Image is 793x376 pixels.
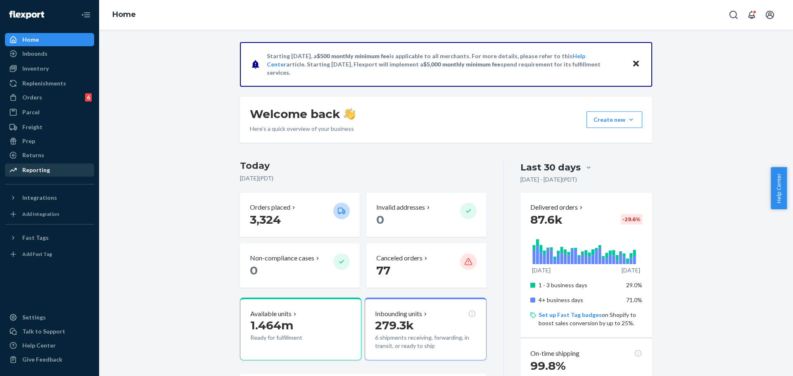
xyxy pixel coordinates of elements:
[22,64,49,73] div: Inventory
[240,298,361,360] button: Available units1.464mReady for fulfillment
[5,33,94,46] a: Home
[5,121,94,134] a: Freight
[539,296,620,304] p: 4+ business days
[267,52,624,77] p: Starting [DATE], a is applicable to all merchants. For more details, please refer to this article...
[250,253,314,263] p: Non-compliance cases
[423,61,501,68] span: $5,000 monthly minimum fee
[22,327,65,336] div: Talk to Support
[250,318,293,332] span: 1.464m
[240,193,360,237] button: Orders placed 3,324
[520,175,577,184] p: [DATE] - [DATE] ( PDT )
[22,79,66,87] div: Replenishments
[376,203,425,212] p: Invalid addresses
[5,163,94,177] a: Reporting
[530,359,566,373] span: 99.8%
[5,191,94,204] button: Integrations
[5,208,94,221] a: Add Integration
[22,210,59,218] div: Add Integration
[375,333,476,350] p: 6 shipments receiving, forwarding, in transit, or ready to ship
[376,253,423,263] p: Canceled orders
[5,311,94,324] a: Settings
[22,151,44,159] div: Returns
[250,106,355,121] h1: Welcome back
[5,62,94,75] a: Inventory
[250,125,355,133] p: Here’s a quick overview of your business
[9,11,44,19] img: Flexport logo
[539,281,620,289] p: 1 - 3 business days
[622,266,640,274] p: [DATE]
[22,355,62,364] div: Give Feedback
[530,203,584,212] button: Delivered orders
[621,214,642,225] div: -29.6 %
[5,91,94,104] a: Orders6
[376,213,384,227] span: 0
[85,93,92,102] div: 6
[5,231,94,244] button: Fast Tags
[106,3,142,27] ol: breadcrumbs
[22,108,40,116] div: Parcel
[366,193,486,237] button: Invalid addresses 0
[626,281,642,289] span: 29.0%
[250,309,292,319] p: Available units
[5,325,94,338] a: Talk to Support
[112,10,136,19] a: Home
[22,313,46,322] div: Settings
[5,149,94,162] a: Returns
[375,309,422,319] p: Inbounding units
[725,7,742,23] button: Open Search Box
[240,244,360,288] button: Non-compliance cases 0
[520,161,581,174] div: Last 30 days
[22,35,39,44] div: Home
[250,203,290,212] p: Orders placed
[250,333,327,342] p: Ready for fulfillment
[240,174,487,182] p: [DATE] ( PDT )
[5,339,94,352] a: Help Center
[626,296,642,303] span: 71.0%
[5,106,94,119] a: Parcel
[5,353,94,366] button: Give Feedback
[771,167,787,209] button: Help Center
[240,159,487,173] h3: Today
[743,7,760,23] button: Open notifications
[22,137,35,145] div: Prep
[365,298,486,360] button: Inbounding units279.3k6 shipments receiving, forwarding, in transit, or ready to ship
[539,311,642,327] p: on Shopify to boost sales conversion by up to 25%.
[250,263,258,277] span: 0
[366,244,486,288] button: Canceled orders 77
[5,77,94,90] a: Replenishments
[22,194,57,202] div: Integrations
[532,266,551,274] p: [DATE]
[5,47,94,60] a: Inbounds
[539,311,602,318] a: Set up Fast Tag badges
[5,135,94,148] a: Prep
[22,123,43,131] div: Freight
[78,7,94,23] button: Close Navigation
[22,341,56,350] div: Help Center
[375,318,414,332] span: 279.3k
[344,108,355,120] img: hand-wave emoji
[762,7,778,23] button: Open account menu
[530,213,563,227] span: 87.6k
[22,93,42,102] div: Orders
[376,263,390,277] span: 77
[22,234,49,242] div: Fast Tags
[22,50,47,58] div: Inbounds
[250,213,281,227] span: 3,324
[22,166,50,174] div: Reporting
[586,111,642,128] button: Create new
[317,52,389,59] span: $500 monthly minimum fee
[22,251,52,258] div: Add Fast Tag
[5,248,94,261] a: Add Fast Tag
[631,58,641,70] button: Close
[530,349,579,358] p: On-time shipping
